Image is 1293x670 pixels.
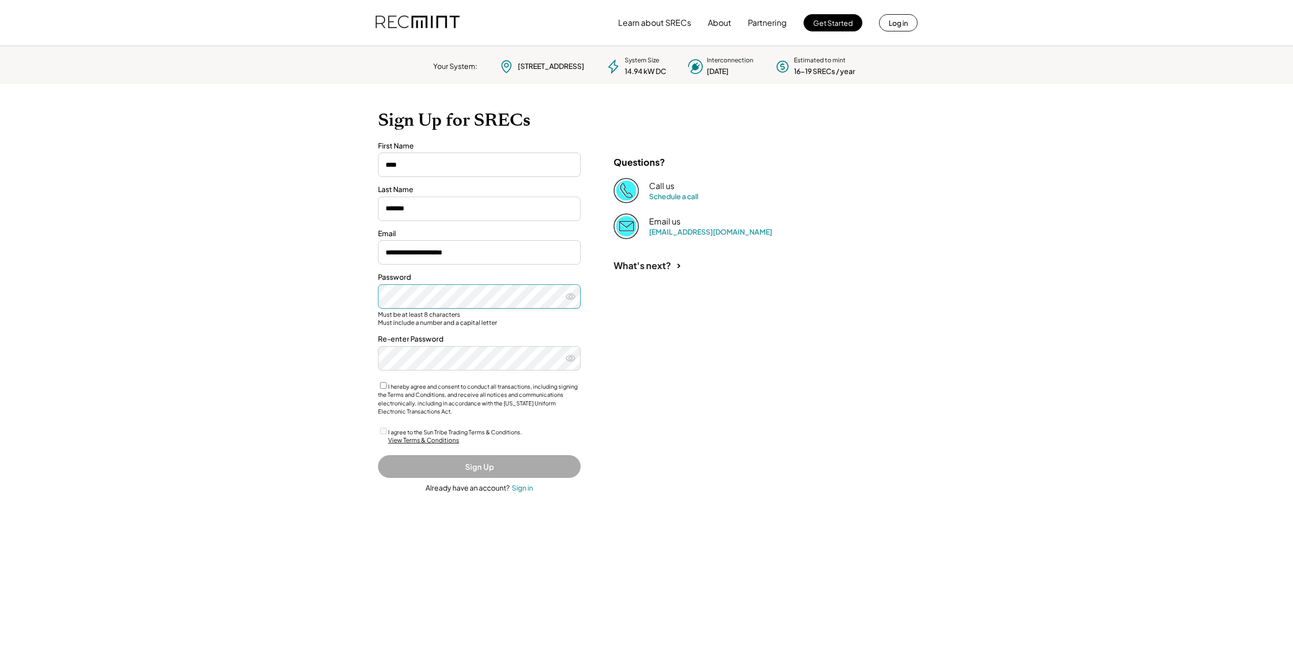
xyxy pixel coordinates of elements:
div: View Terms & Conditions [388,436,459,445]
a: Schedule a call [649,192,698,201]
button: Get Started [804,14,862,31]
div: Email [378,229,581,239]
div: Password [378,272,581,282]
div: First Name [378,141,581,151]
div: 16-19 SRECs / year [794,66,855,77]
div: System Size [625,56,659,65]
button: Partnering [748,13,787,33]
a: [EMAIL_ADDRESS][DOMAIN_NAME] [649,227,772,236]
div: Already have an account? [426,483,510,493]
label: I hereby agree and consent to conduct all transactions, including signing the Terms and Condition... [378,383,578,415]
div: Your System: [433,61,477,71]
div: Interconnection [707,56,753,65]
div: Email us [649,216,680,227]
button: Sign Up [378,455,581,478]
label: I agree to the Sun Tribe Trading Terms & Conditions. [388,429,522,435]
button: Log in [879,14,918,31]
div: Estimated to mint [794,56,846,65]
div: [DATE] [707,66,729,77]
div: Last Name [378,184,581,195]
img: Phone%20copy%403x.png [614,178,639,203]
div: [STREET_ADDRESS] [518,61,584,71]
div: Questions? [614,156,665,168]
div: Re-enter Password [378,334,581,344]
button: Learn about SRECs [618,13,691,33]
button: About [708,13,731,33]
img: recmint-logotype%403x.png [375,6,460,40]
h1: Sign Up for SRECs [378,109,915,131]
img: Email%202%403x.png [614,213,639,239]
div: 14.94 kW DC [625,66,666,77]
div: What's next? [614,259,671,271]
div: Must be at least 8 characters Must include a number and a capital letter [378,311,581,326]
div: Call us [649,181,674,192]
div: Sign in [512,483,533,492]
